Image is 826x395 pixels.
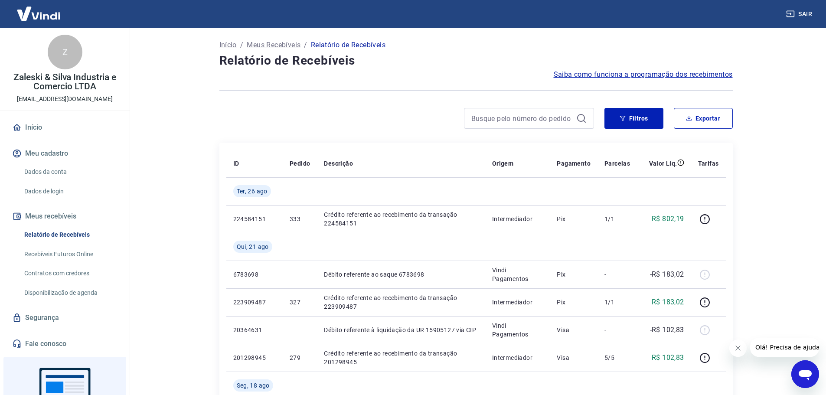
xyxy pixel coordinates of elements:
[492,215,543,223] p: Intermediador
[237,381,270,390] span: Seg, 18 ago
[290,298,310,307] p: 327
[21,284,119,302] a: Disponibilização de agenda
[5,6,73,13] span: Olá! Precisa de ajuda?
[233,298,276,307] p: 223909487
[492,298,543,307] p: Intermediador
[17,95,113,104] p: [EMAIL_ADDRESS][DOMAIN_NAME]
[557,353,591,362] p: Visa
[21,163,119,181] a: Dados da conta
[492,321,543,339] p: Vindi Pagamentos
[652,297,684,307] p: R$ 183,02
[10,0,67,27] img: Vindi
[324,349,478,366] p: Crédito referente ao recebimento da transação 201298945
[604,270,630,279] p: -
[290,215,310,223] p: 333
[604,298,630,307] p: 1/1
[784,6,816,22] button: Sair
[492,266,543,283] p: Vindi Pagamentos
[311,40,385,50] p: Relatório de Recebíveis
[650,269,684,280] p: -R$ 183,02
[10,334,119,353] a: Fale conosco
[48,35,82,69] div: Z
[557,215,591,223] p: Pix
[21,245,119,263] a: Recebíveis Futuros Online
[290,353,310,362] p: 279
[698,159,719,168] p: Tarifas
[233,270,276,279] p: 6783698
[604,108,663,129] button: Filtros
[10,144,119,163] button: Meu cadastro
[219,40,237,50] a: Início
[557,326,591,334] p: Visa
[604,215,630,223] p: 1/1
[557,298,591,307] p: Pix
[290,159,310,168] p: Pedido
[324,270,478,279] p: Débito referente ao saque 6783698
[649,159,677,168] p: Valor Líq.
[10,118,119,137] a: Início
[21,264,119,282] a: Contratos com credores
[324,326,478,334] p: Débito referente à liquidação da UR 15905127 via CIP
[604,159,630,168] p: Parcelas
[304,40,307,50] p: /
[247,40,300,50] a: Meus Recebíveis
[21,226,119,244] a: Relatório de Recebíveis
[237,242,269,251] span: Qui, 21 ago
[324,159,353,168] p: Descrição
[750,338,819,357] iframe: Mensagem da empresa
[557,270,591,279] p: Pix
[324,210,478,228] p: Crédito referente ao recebimento da transação 224584151
[650,325,684,335] p: -R$ 102,83
[233,353,276,362] p: 201298945
[557,159,591,168] p: Pagamento
[604,353,630,362] p: 5/5
[10,308,119,327] a: Segurança
[324,294,478,311] p: Crédito referente ao recebimento da transação 223909487
[674,108,733,129] button: Exportar
[233,159,239,168] p: ID
[554,69,733,80] a: Saiba como funciona a programação dos recebimentos
[791,360,819,388] iframe: Botão para abrir a janela de mensagens
[492,353,543,362] p: Intermediador
[233,215,276,223] p: 224584151
[240,40,243,50] p: /
[492,159,513,168] p: Origem
[21,183,119,200] a: Dados de login
[652,353,684,363] p: R$ 102,83
[604,326,630,334] p: -
[471,112,573,125] input: Busque pelo número do pedido
[237,187,268,196] span: Ter, 26 ago
[10,207,119,226] button: Meus recebíveis
[233,326,276,334] p: 20364631
[729,340,747,357] iframe: Fechar mensagem
[652,214,684,224] p: R$ 802,19
[219,52,733,69] h4: Relatório de Recebíveis
[7,73,123,91] p: Zaleski & Silva Industria e Comercio LTDA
